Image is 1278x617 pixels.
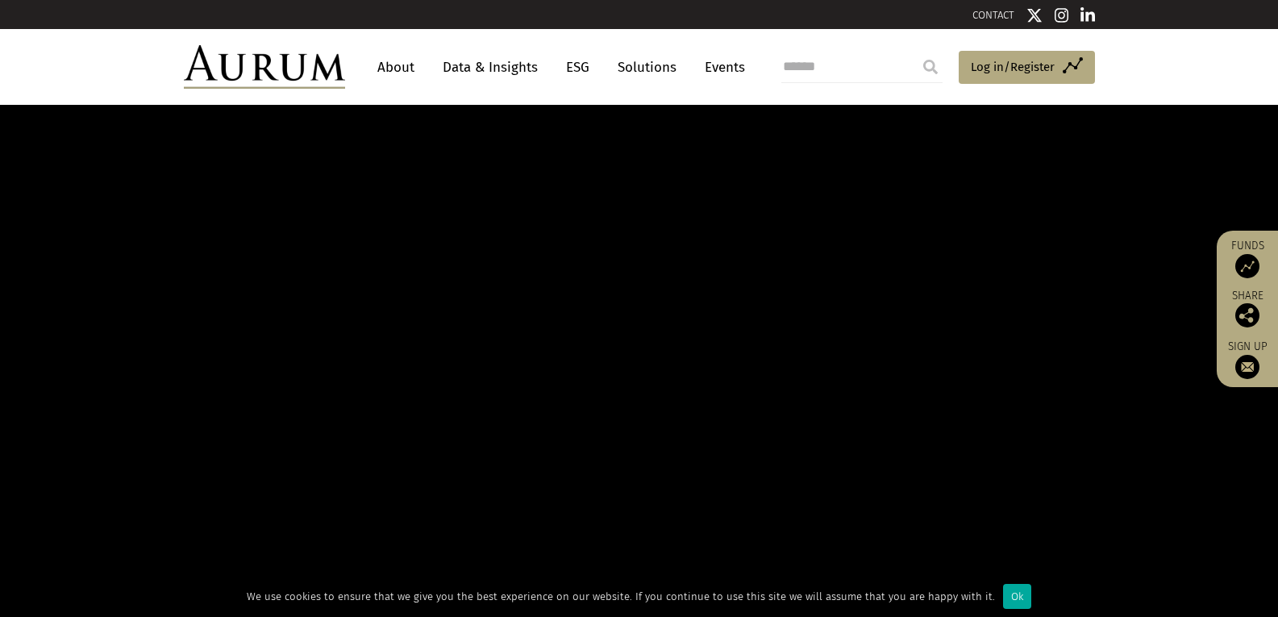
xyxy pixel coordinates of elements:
[972,9,1014,21] a: CONTACT
[1225,340,1270,379] a: Sign up
[369,52,423,82] a: About
[1003,584,1031,609] div: Ok
[1080,7,1095,23] img: Linkedin icon
[1235,355,1259,379] img: Sign up to our newsletter
[1235,254,1259,278] img: Access Funds
[914,51,947,83] input: Submit
[1055,7,1069,23] img: Instagram icon
[959,51,1095,85] a: Log in/Register
[558,52,597,82] a: ESG
[971,57,1055,77] span: Log in/Register
[435,52,546,82] a: Data & Insights
[1235,303,1259,327] img: Share this post
[1225,239,1270,278] a: Funds
[697,52,745,82] a: Events
[610,52,685,82] a: Solutions
[1026,7,1043,23] img: Twitter icon
[184,45,345,89] img: Aurum
[1225,290,1270,327] div: Share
